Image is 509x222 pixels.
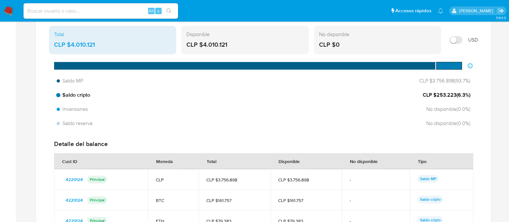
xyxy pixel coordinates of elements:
[149,8,154,14] span: Alt
[497,7,504,14] a: Salir
[162,6,175,15] button: search-icon
[459,8,495,14] p: rociodaniela.benavidescatalan@mercadolibre.cl
[395,7,431,14] span: Accesos rápidos
[438,8,443,14] a: Notificaciones
[24,7,178,15] input: Buscar usuario o caso...
[157,8,159,14] span: s
[495,15,506,20] span: 3.163.0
